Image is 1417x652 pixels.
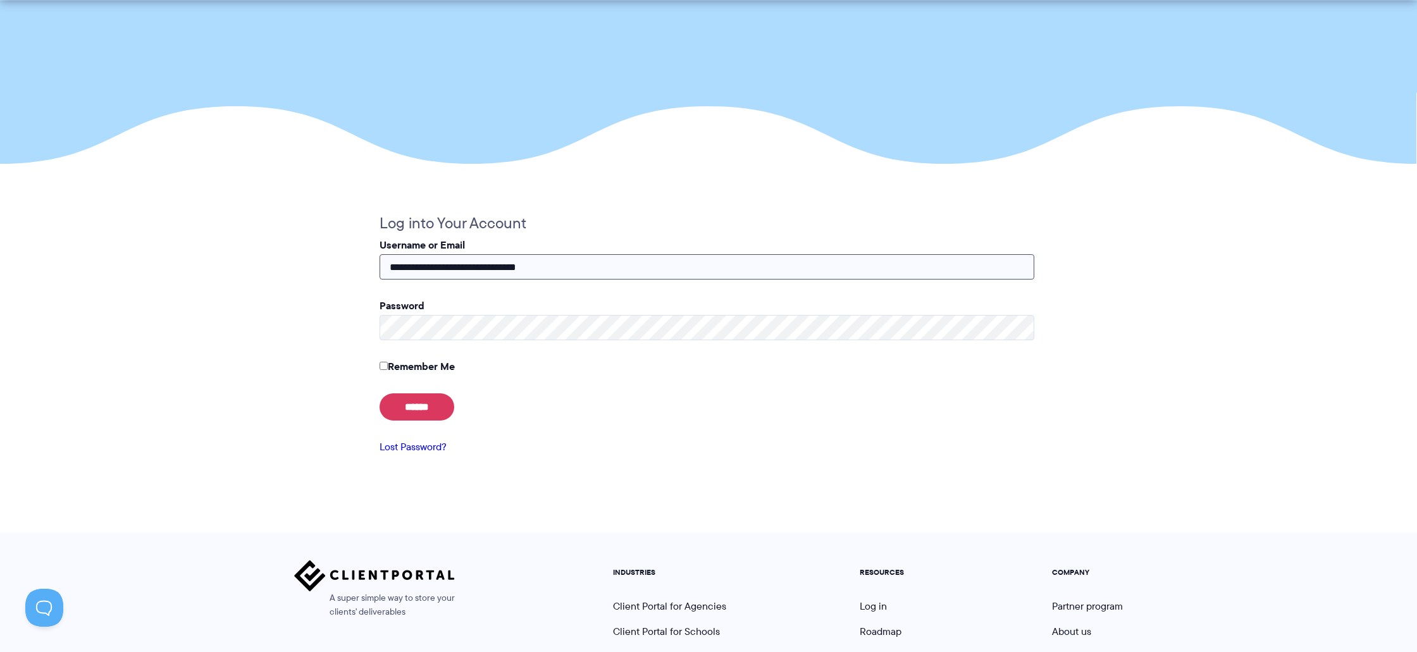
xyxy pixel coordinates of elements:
input: Remember Me [380,362,388,370]
a: Log in [860,599,887,613]
h5: RESOURCES [860,568,933,577]
label: Username or Email [380,237,465,252]
label: Password [380,298,424,313]
span: A super simple way to store your clients' deliverables [294,591,455,619]
a: About us [1052,624,1091,639]
a: Client Portal for Schools [613,624,720,639]
h5: INDUSTRIES [613,568,741,577]
a: Roadmap [860,624,901,639]
a: Lost Password? [380,440,447,454]
h5: COMPANY [1052,568,1123,577]
iframe: Toggle Customer Support [25,589,63,627]
a: Client Portal for Agencies [613,599,726,613]
label: Remember Me [380,359,455,374]
a: Partner program [1052,599,1123,613]
legend: Log into Your Account [380,210,526,237]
